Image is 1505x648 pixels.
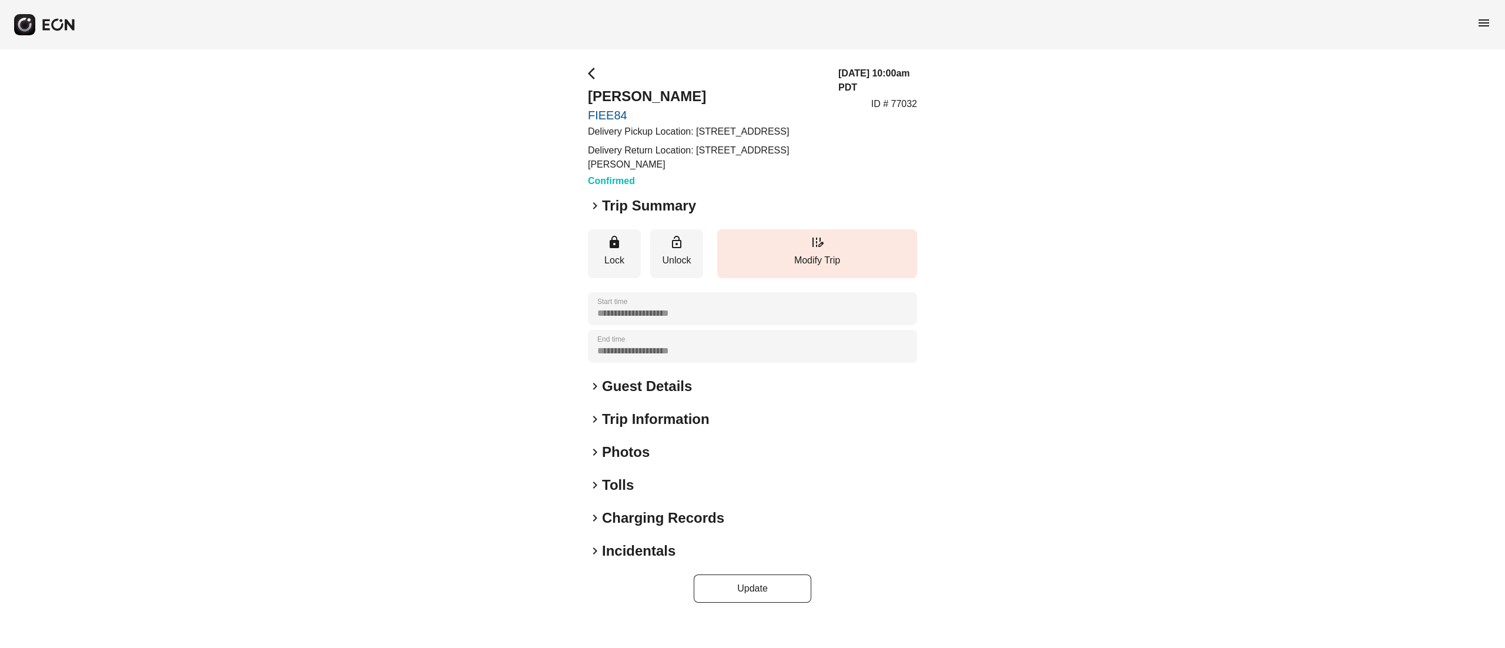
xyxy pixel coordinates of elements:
span: lock [607,235,621,249]
h3: [DATE] 10:00am PDT [838,66,917,95]
button: Modify Trip [717,229,917,278]
p: Unlock [656,253,697,268]
h2: Trip Information [602,410,710,429]
h2: [PERSON_NAME] [588,87,824,106]
span: keyboard_arrow_right [588,511,602,525]
p: Lock [594,253,635,268]
span: edit_road [810,235,824,249]
button: Update [694,574,811,603]
span: keyboard_arrow_right [588,478,602,492]
span: keyboard_arrow_right [588,199,602,213]
h2: Tolls [602,476,634,495]
h2: Photos [602,443,650,462]
h2: Charging Records [602,509,724,527]
h2: Guest Details [602,377,692,396]
span: keyboard_arrow_right [588,412,602,426]
span: keyboard_arrow_right [588,379,602,393]
span: keyboard_arrow_right [588,544,602,558]
span: keyboard_arrow_right [588,445,602,459]
h2: Incidentals [602,542,675,560]
button: Unlock [650,229,703,278]
p: Modify Trip [723,253,911,268]
h2: Trip Summary [602,196,696,215]
p: Delivery Pickup Location: [STREET_ADDRESS] [588,125,824,139]
span: lock_open [670,235,684,249]
h3: Confirmed [588,174,824,188]
p: Delivery Return Location: [STREET_ADDRESS][PERSON_NAME] [588,143,824,172]
span: arrow_back_ios [588,66,602,81]
span: menu [1477,16,1491,30]
p: ID # 77032 [871,97,917,111]
button: Lock [588,229,641,278]
a: FIEE84 [588,108,824,122]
